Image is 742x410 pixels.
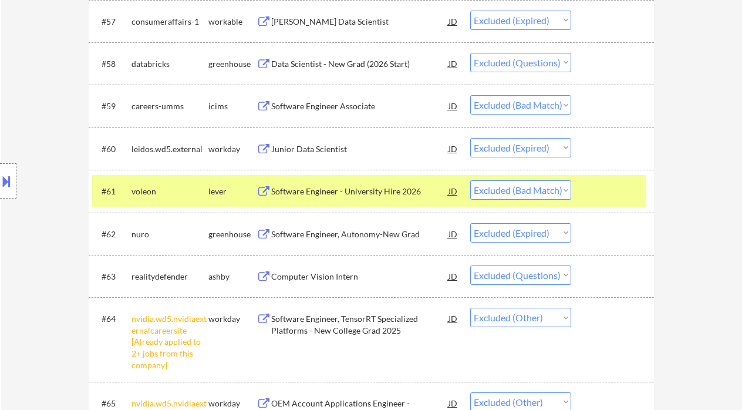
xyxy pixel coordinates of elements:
[271,313,448,336] div: Software Engineer, TensorRT Specialized Platforms - New College Grad 2025
[447,53,459,74] div: JD
[271,16,448,28] div: [PERSON_NAME] Data Scientist
[208,271,257,283] div: ashby
[271,228,448,240] div: Software Engineer, Autonomy-New Grad
[271,186,448,197] div: Software Engineer - University Hire 2026
[208,186,257,197] div: lever
[271,271,448,283] div: Computer Vision Intern
[102,58,122,70] div: #58
[102,313,122,325] div: #64
[131,58,208,70] div: databricks
[271,58,448,70] div: Data Scientist - New Grad (2026 Start)
[447,138,459,159] div: JD
[271,100,448,112] div: Software Engineer Associate
[208,143,257,155] div: workday
[208,58,257,70] div: greenhouse
[208,313,257,325] div: workday
[208,16,257,28] div: workable
[447,95,459,116] div: JD
[102,398,122,409] div: #65
[271,143,448,155] div: Junior Data Scientist
[208,100,257,112] div: icims
[208,228,257,240] div: greenhouse
[447,223,459,244] div: JD
[208,398,257,409] div: workday
[131,313,208,371] div: nvidia.wd5.nvidiaexternalcareersite [Already applied to 2+ jobs from this company]
[447,180,459,201] div: JD
[131,16,208,28] div: consumeraffairs-1
[447,308,459,329] div: JD
[102,16,122,28] div: #57
[447,11,459,32] div: JD
[447,266,459,287] div: JD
